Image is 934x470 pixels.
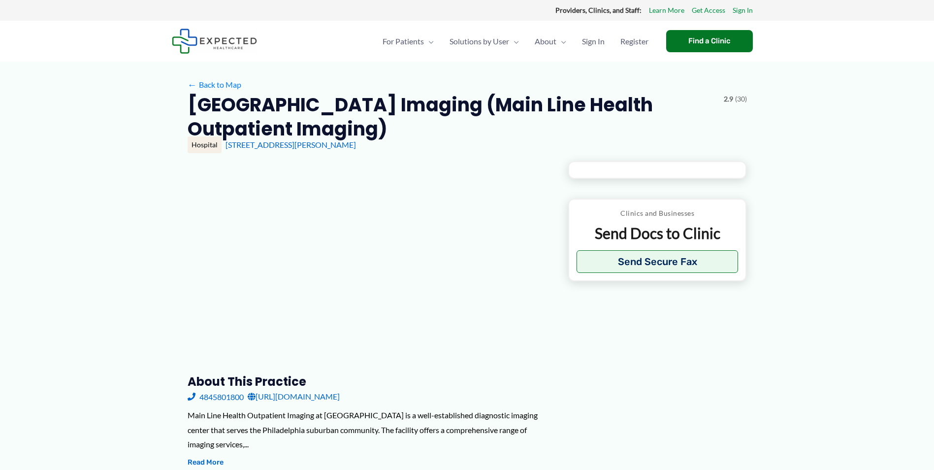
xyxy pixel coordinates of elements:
span: Menu Toggle [509,24,519,59]
nav: Primary Site Navigation [375,24,656,59]
a: Solutions by UserMenu Toggle [442,24,527,59]
div: Hospital [188,136,222,153]
span: Register [620,24,648,59]
a: Get Access [692,4,725,17]
span: 2.9 [724,93,733,105]
h3: About this practice [188,374,552,389]
a: Learn More [649,4,684,17]
span: For Patients [383,24,424,59]
h2: [GEOGRAPHIC_DATA] Imaging (Main Line Health Outpatient Imaging) [188,93,716,141]
p: Send Docs to Clinic [577,224,739,243]
p: Clinics and Businesses [577,207,739,220]
div: Main Line Health Outpatient Imaging at [GEOGRAPHIC_DATA] is a well-established diagnostic imaging... [188,408,552,452]
a: ←Back to Map [188,77,241,92]
a: [STREET_ADDRESS][PERSON_NAME] [225,140,356,149]
button: Read More [188,457,224,469]
img: Expected Healthcare Logo - side, dark font, small [172,29,257,54]
span: ← [188,80,197,89]
button: Send Secure Fax [577,250,739,273]
a: For PatientsMenu Toggle [375,24,442,59]
a: [URL][DOMAIN_NAME] [248,389,340,404]
strong: Providers, Clinics, and Staff: [555,6,642,14]
span: Solutions by User [450,24,509,59]
a: Register [612,24,656,59]
a: Sign In [733,4,753,17]
span: Menu Toggle [556,24,566,59]
a: AboutMenu Toggle [527,24,574,59]
a: Sign In [574,24,612,59]
a: Find a Clinic [666,30,753,52]
span: Sign In [582,24,605,59]
span: About [535,24,556,59]
span: (30) [735,93,747,105]
a: 4845801800 [188,389,244,404]
span: Menu Toggle [424,24,434,59]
